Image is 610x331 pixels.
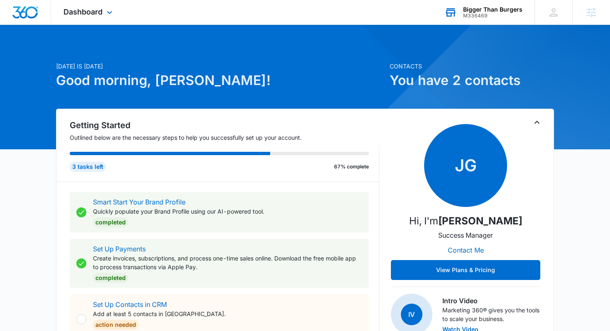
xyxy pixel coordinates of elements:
[442,306,540,323] p: Marketing 360® gives you the tools to scale your business.
[390,62,554,71] p: Contacts
[93,300,167,309] a: Set Up Contacts in CRM
[438,215,522,227] strong: [PERSON_NAME]
[463,13,522,19] div: account id
[438,230,493,240] p: Success Manager
[93,273,128,283] div: Completed
[93,217,128,227] div: Completed
[334,163,369,170] p: 67% complete
[93,207,264,216] p: Quickly populate your Brand Profile using our AI-powered tool.
[56,62,385,71] p: [DATE] is [DATE]
[93,320,139,330] div: Action Needed
[63,7,102,16] span: Dashboard
[93,309,226,318] p: Add at least 5 contacts in [GEOGRAPHIC_DATA].
[93,245,146,253] a: Set Up Payments
[93,254,362,271] p: Create invoices, subscriptions, and process one-time sales online. Download the free mobile app t...
[439,240,492,260] button: Contact Me
[391,260,540,280] button: View Plans & Pricing
[70,162,106,172] div: 3 tasks left
[70,119,379,131] h2: Getting Started
[93,198,185,206] a: Smart Start Your Brand Profile
[401,304,422,325] span: IV
[70,133,379,142] p: Outlined below are the necessary steps to help you successfully set up your account.
[409,214,522,229] p: Hi, I'm
[463,6,522,13] div: account name
[424,124,507,207] span: JG
[56,71,385,90] h1: Good morning, [PERSON_NAME]!
[442,296,540,306] h3: Intro Video
[390,71,554,90] h1: You have 2 contacts
[532,117,542,127] button: Toggle Collapse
